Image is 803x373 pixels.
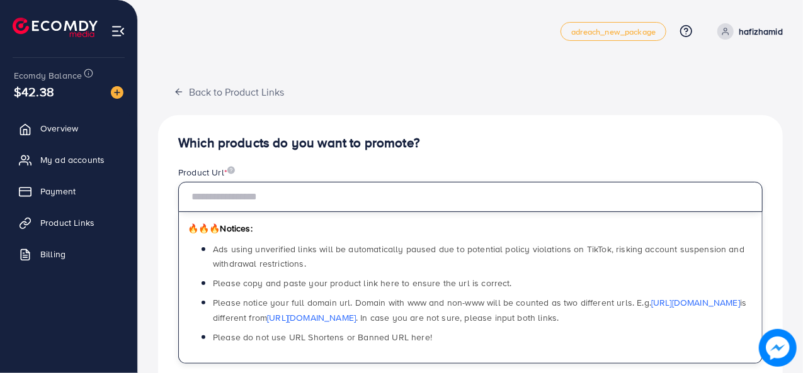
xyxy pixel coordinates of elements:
[9,116,128,141] a: Overview
[760,330,796,366] img: image
[40,122,78,135] span: Overview
[9,179,128,204] a: Payment
[158,78,300,105] button: Back to Product Links
[213,243,744,270] span: Ads using unverified links will be automatically paused due to potential policy violations on Tik...
[712,23,783,40] a: hafizhamid
[111,86,123,99] img: image
[14,82,54,101] span: $42.38
[40,216,94,229] span: Product Links
[9,147,128,172] a: My ad accounts
[178,166,235,179] label: Product Url
[178,135,763,151] h4: Which products do you want to promote?
[571,28,656,36] span: adreach_new_package
[213,277,512,289] span: Please copy and paste your product link here to ensure the url is correct.
[9,242,128,267] a: Billing
[40,153,105,166] span: My ad accounts
[14,69,82,82] span: Ecomdy Balance
[13,18,98,37] img: logo
[213,296,746,323] span: Please notice your full domain url. Domain with www and non-www will be counted as two different ...
[9,210,128,235] a: Product Links
[227,166,235,174] img: image
[40,248,65,260] span: Billing
[213,331,432,343] span: Please do not use URL Shortens or Banned URL here!
[561,22,666,41] a: adreach_new_package
[40,185,76,198] span: Payment
[188,222,220,235] span: 🔥🔥🔥
[651,296,740,309] a: [URL][DOMAIN_NAME]
[739,24,783,39] p: hafizhamid
[111,24,125,38] img: menu
[267,311,356,324] a: [URL][DOMAIN_NAME]
[188,222,253,235] span: Notices:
